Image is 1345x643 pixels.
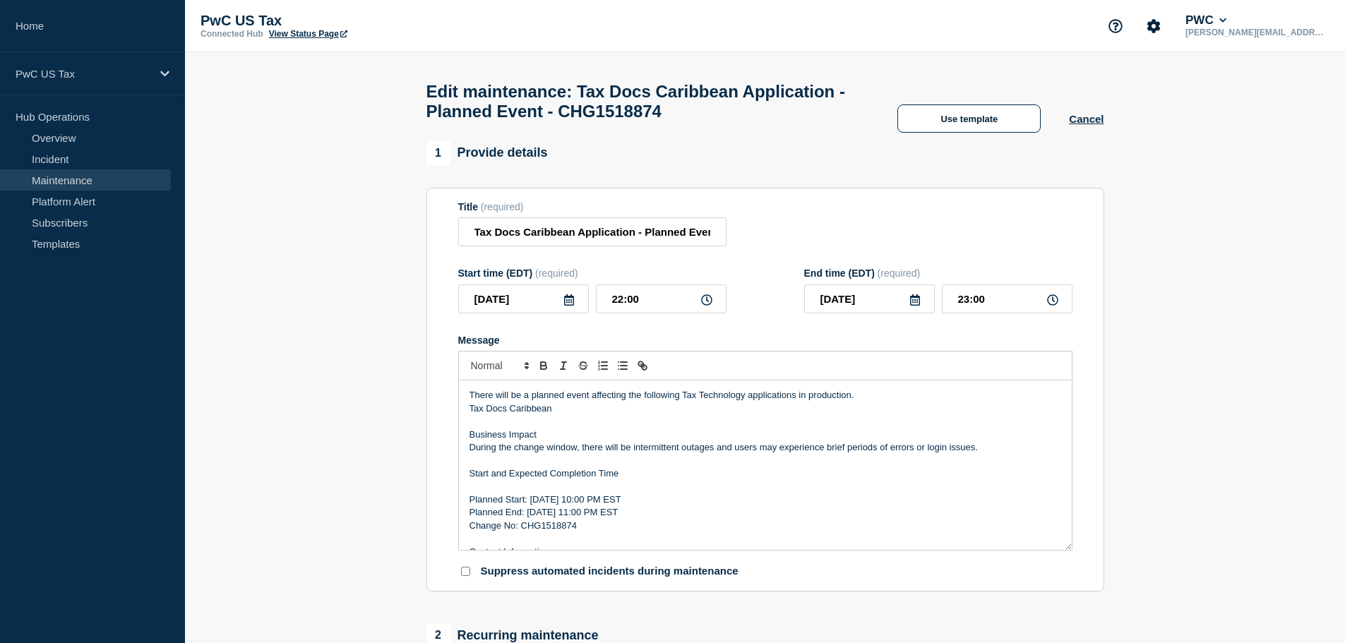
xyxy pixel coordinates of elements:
[613,357,633,374] button: Toggle bulleted list
[459,380,1072,550] div: Message
[458,335,1072,346] div: Message
[470,506,1061,519] p: Planned End: [DATE] 11:00 PM EST
[458,284,589,313] input: YYYY-MM-DD
[426,141,548,165] div: Provide details
[554,357,573,374] button: Toggle italic text
[535,268,578,279] span: (required)
[942,284,1072,313] input: HH:MM
[465,357,534,374] span: Font size
[458,201,727,212] div: Title
[470,389,1061,402] p: There will be a planned event affecting the following Tax Technology applications in production.
[1101,11,1130,41] button: Support
[481,201,524,212] span: (required)
[878,268,921,279] span: (required)
[534,357,554,374] button: Toggle bold text
[596,284,727,313] input: HH:MM
[470,441,1061,454] p: During the change window, there will be intermittent outages and users may experience brief perio...
[461,567,470,576] input: Suppress automated incidents during maintenance
[1139,11,1168,41] button: Account settings
[804,284,935,313] input: YYYY-MM-DD
[470,428,1061,441] p: Business Impact
[593,357,613,374] button: Toggle ordered list
[201,13,483,29] p: PwC US Tax
[470,546,1061,558] p: Contact Information
[426,82,870,121] h1: Edit maintenance: Tax Docs Caribbean Application - Planned Event - CHG1518874
[804,268,1072,279] div: End time (EDT)
[470,519,1061,532] p: Change No: CHG1518874
[1183,13,1229,28] button: PWC
[573,357,593,374] button: Toggle strikethrough text
[426,141,450,165] span: 1
[1069,113,1104,125] button: Cancel
[481,565,739,578] p: Suppress automated incidents during maintenance
[633,357,652,374] button: Toggle link
[458,268,727,279] div: Start time (EDT)
[470,467,1061,480] p: Start and Expected Completion Time
[470,402,1061,415] p: Tax Docs Caribbean
[269,29,347,39] a: View Status Page
[1183,28,1329,37] p: [PERSON_NAME][EMAIL_ADDRESS][PERSON_NAME][DOMAIN_NAME]
[201,29,263,39] p: Connected Hub
[897,104,1041,133] button: Use template
[458,217,727,246] input: Title
[16,68,151,80] p: PwC US Tax
[470,493,1061,506] p: Planned Start: [DATE] 10:00 PM EST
